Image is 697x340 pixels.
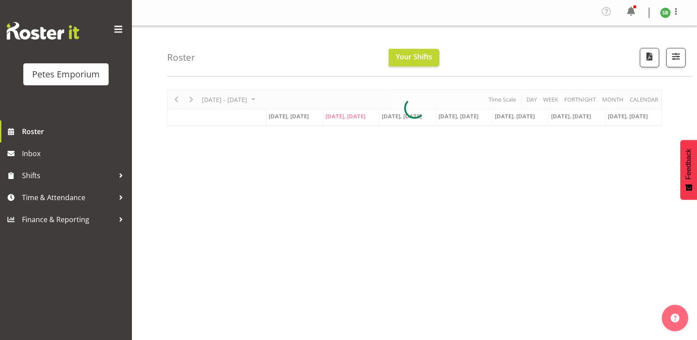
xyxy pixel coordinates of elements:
img: stephanie-burden9828.jpg [660,7,671,18]
span: Your Shifts [396,52,432,62]
span: Time & Attendance [22,191,114,204]
h4: Roster [167,52,195,62]
span: Finance & Reporting [22,213,114,226]
span: Inbox [22,147,128,160]
img: help-xxl-2.png [671,314,679,322]
button: Download a PDF of the roster according to the set date range. [640,48,659,67]
span: Feedback [685,149,693,179]
button: Filter Shifts [666,48,686,67]
span: Shifts [22,169,114,182]
button: Feedback - Show survey [680,140,697,200]
div: Petes Emporium [32,68,100,81]
span: Roster [22,125,128,138]
button: Your Shifts [389,49,439,66]
img: Rosterit website logo [7,22,79,40]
